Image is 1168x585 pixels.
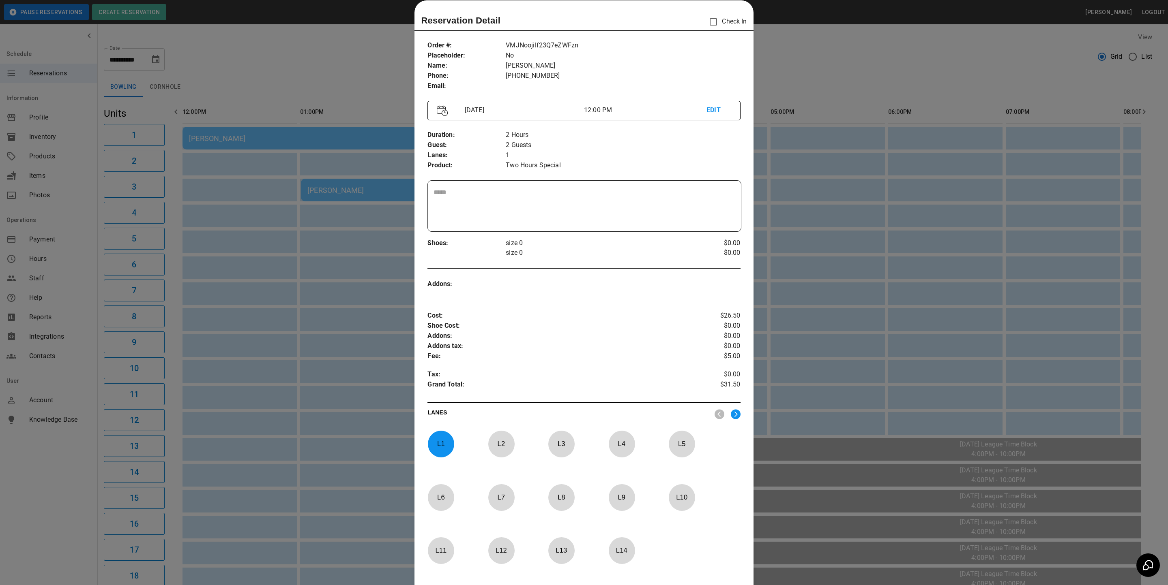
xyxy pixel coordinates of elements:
p: Product : [427,160,506,171]
p: L 4 [608,434,635,453]
p: Fee : [427,351,688,361]
p: L 5 [668,434,695,453]
p: LANES [427,408,708,420]
p: L 13 [548,541,575,560]
p: L 10 [668,488,695,507]
p: $0.00 [688,369,741,380]
p: 2 Hours [506,130,740,140]
p: Placeholder : [427,51,506,61]
p: [DATE] [462,105,584,115]
p: VMJNoojilf23Q7eZWFzn [506,41,740,51]
p: 2 Guests [506,140,740,150]
p: L 1 [427,434,454,453]
p: Lanes : [427,150,506,160]
p: $0.00 [688,248,741,258]
p: Phone : [427,71,506,81]
p: L 9 [608,488,635,507]
p: Cost : [427,311,688,321]
img: Vector [437,105,448,116]
p: [PHONE_NUMBER] [506,71,740,81]
p: L 6 [427,488,454,507]
p: [PERSON_NAME] [506,61,740,71]
p: $5.00 [688,351,741,361]
p: Guest : [427,140,506,150]
img: right.svg [731,409,741,419]
img: nav_left.svg [715,409,724,419]
p: Shoes : [427,238,506,248]
p: L 12 [488,541,515,560]
p: Addons : [427,331,688,341]
p: Shoe Cost : [427,321,688,331]
p: No [506,51,740,61]
p: $0.00 [688,341,741,351]
p: Order # : [427,41,506,51]
p: size 0 [506,248,688,258]
p: Reservation Detail [421,14,500,27]
p: L 11 [427,541,454,560]
p: Addons tax : [427,341,688,351]
p: L 8 [548,488,575,507]
p: $0.00 [688,321,741,331]
p: $26.50 [688,311,741,321]
p: Tax : [427,369,688,380]
p: $0.00 [688,331,741,341]
p: Check In [705,13,747,30]
p: 12:00 PM [584,105,706,115]
p: Duration : [427,130,506,140]
p: L 7 [488,488,515,507]
p: $0.00 [688,238,741,248]
p: L 14 [608,541,635,560]
p: Two Hours Special [506,160,740,171]
p: Name : [427,61,506,71]
p: L 2 [488,434,515,453]
p: EDIT [706,105,731,115]
p: Email : [427,81,506,91]
p: $31.50 [688,380,741,392]
p: Addons : [427,279,506,289]
p: size 0 [506,238,688,248]
p: Grand Total : [427,380,688,392]
p: 1 [506,150,740,160]
p: L 3 [548,434,575,453]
